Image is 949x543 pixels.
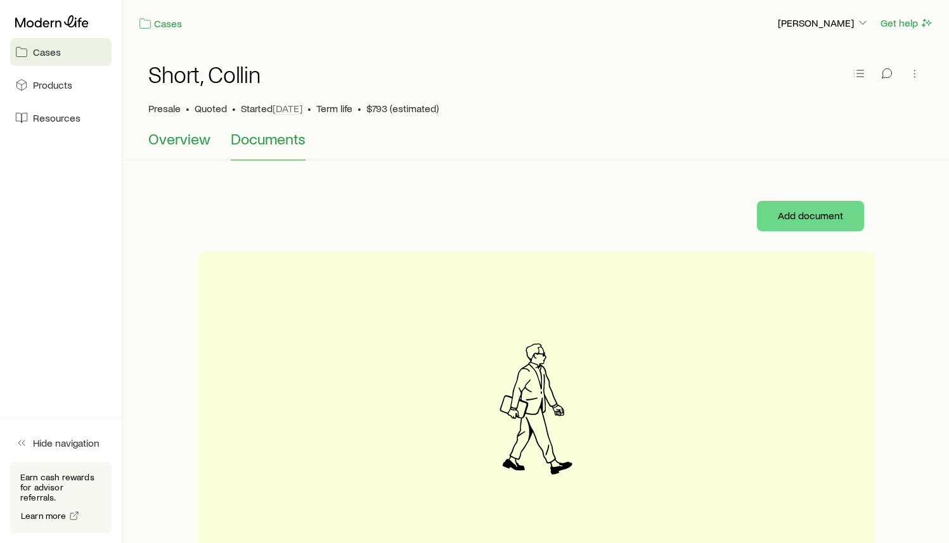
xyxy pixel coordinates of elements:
span: Cases [33,46,61,58]
p: Started [241,102,302,115]
p: Earn cash rewards for advisor referrals. [20,472,101,502]
span: Quoted [195,102,227,115]
span: • [186,102,190,115]
p: Presale [148,102,181,115]
span: Hide navigation [33,437,100,449]
a: Cases [10,38,112,66]
button: Add document [757,201,864,231]
span: • [307,102,311,115]
button: Get help [880,16,934,30]
a: Cases [138,16,183,31]
span: Resources [33,112,81,124]
span: $793 (estimated) [366,102,439,115]
span: Term life [316,102,352,115]
span: • [232,102,236,115]
span: Overview [148,130,210,148]
a: Resources [10,104,112,132]
p: [PERSON_NAME] [778,16,869,29]
button: [PERSON_NAME] [777,16,870,31]
div: Case details tabs [148,130,924,160]
span: [DATE] [273,102,302,115]
div: Earn cash rewards for advisor referrals.Learn more [10,462,112,533]
button: Hide navigation [10,429,112,457]
a: Products [10,71,112,99]
span: Documents [231,130,306,148]
span: • [358,102,361,115]
span: Products [33,79,72,91]
span: Learn more [21,511,67,520]
h1: Short, Collin [148,61,261,87]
